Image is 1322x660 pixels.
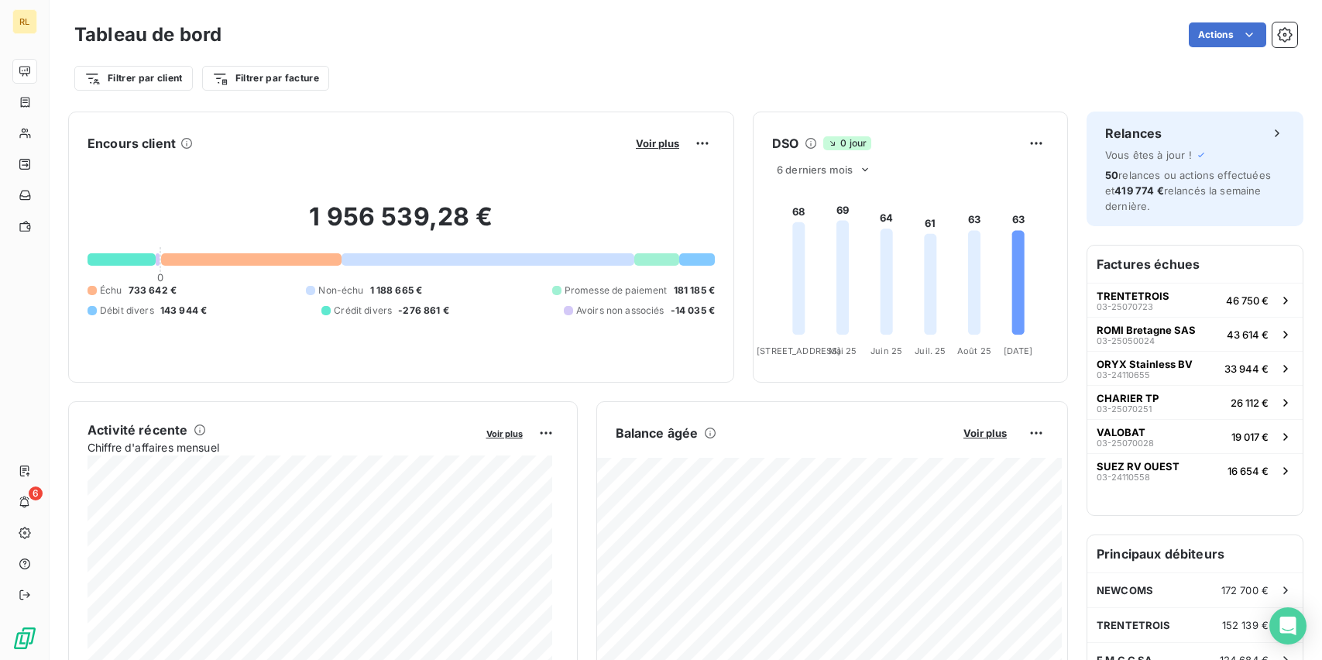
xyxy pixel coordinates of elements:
[1097,426,1145,438] span: VALOBAT
[100,284,122,297] span: Échu
[1087,283,1303,317] button: TRENTETROIS03-2507072346 750 €
[1105,169,1118,181] span: 50
[370,284,423,297] span: 1 188 665 €
[870,345,902,356] tspan: Juin 25
[1097,584,1153,596] span: NEWCOMS
[777,163,853,176] span: 6 derniers mois
[1097,392,1159,404] span: CHARIER TP
[1087,419,1303,453] button: VALOBAT03-2507002819 017 €
[74,66,193,91] button: Filtrer par client
[12,626,37,651] img: Logo LeanPay
[1097,404,1152,414] span: 03-25070251
[1097,324,1196,336] span: ROMI Bretagne SAS
[1087,317,1303,351] button: ROMI Bretagne SAS03-2505002443 614 €
[1189,22,1266,47] button: Actions
[1097,473,1150,482] span: 03-24110558
[616,424,699,442] h6: Balance âgée
[959,426,1011,440] button: Voir plus
[957,345,991,356] tspan: Août 25
[636,137,679,150] span: Voir plus
[100,304,154,318] span: Débit divers
[88,134,176,153] h6: Encours client
[1004,345,1033,356] tspan: [DATE]
[1097,358,1193,370] span: ORYX Stainless BV
[334,304,392,318] span: Crédit divers
[631,136,684,150] button: Voir plus
[1105,149,1192,161] span: Vous êtes à jour !
[1226,294,1269,307] span: 46 750 €
[1087,453,1303,487] button: SUEZ RV OUEST03-2411055816 654 €
[1087,385,1303,419] button: CHARIER TP03-2507025126 112 €
[671,304,715,318] span: -14 035 €
[88,421,187,439] h6: Activité récente
[1105,169,1271,212] span: relances ou actions effectuées et relancés la semaine dernière.
[1087,351,1303,385] button: ORYX Stainless BV03-2411065533 944 €
[1105,124,1162,143] h6: Relances
[1231,397,1269,409] span: 26 112 €
[88,201,715,248] h2: 1 956 539,28 €
[1228,465,1269,477] span: 16 654 €
[1097,336,1155,345] span: 03-25050024
[1224,363,1269,375] span: 33 944 €
[157,271,163,284] span: 0
[202,66,329,91] button: Filtrer par facture
[12,9,37,34] div: RL
[565,284,668,297] span: Promesse de paiement
[160,304,207,318] span: 143 944 €
[823,136,871,150] span: 0 jour
[1097,370,1150,380] span: 03-24110655
[576,304,664,318] span: Avoirs non associés
[482,426,527,440] button: Voir plus
[1097,619,1171,631] span: TRENTETROIS
[674,284,715,297] span: 181 185 €
[1227,328,1269,341] span: 43 614 €
[757,345,840,356] tspan: [STREET_ADDRESS]
[963,427,1007,439] span: Voir plus
[1114,184,1163,197] span: 419 774 €
[318,284,363,297] span: Non-échu
[74,21,221,49] h3: Tableau de bord
[1097,460,1179,473] span: SUEZ RV OUEST
[1221,584,1269,596] span: 172 700 €
[88,439,476,455] span: Chiffre d'affaires mensuel
[915,345,946,356] tspan: Juil. 25
[1097,290,1169,302] span: TRENTETROIS
[1087,246,1303,283] h6: Factures échues
[486,428,523,439] span: Voir plus
[1097,438,1154,448] span: 03-25070028
[29,486,43,500] span: 6
[1269,607,1307,645] div: Open Intercom Messenger
[398,304,449,318] span: -276 861 €
[1097,302,1153,311] span: 03-25070723
[772,134,798,153] h6: DSO
[829,345,857,356] tspan: Mai 25
[129,284,177,297] span: 733 642 €
[1087,535,1303,572] h6: Principaux débiteurs
[1231,431,1269,443] span: 19 017 €
[1222,619,1269,631] span: 152 139 €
